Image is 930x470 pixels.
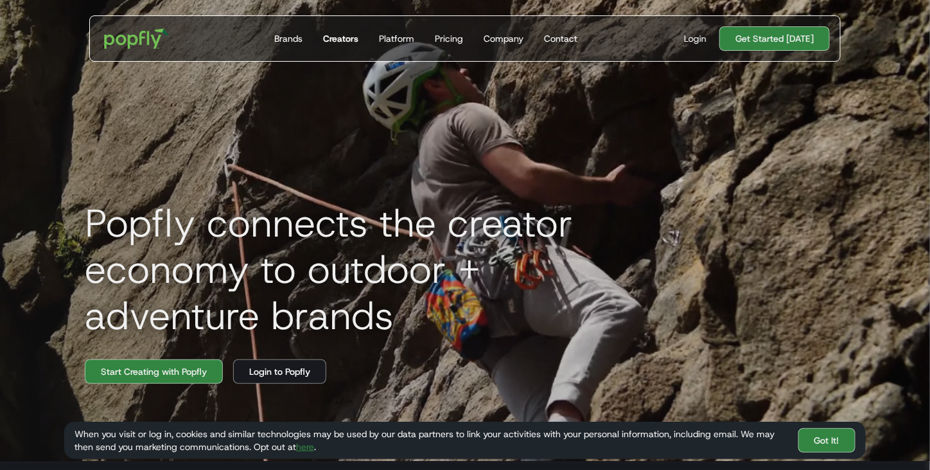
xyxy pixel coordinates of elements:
div: When you visit or log in, cookies and similar technologies may be used by our data partners to li... [75,428,788,453]
div: Platform [379,32,414,45]
a: Brands [269,16,308,61]
div: Contact [544,32,577,45]
a: Pricing [430,16,468,61]
a: Platform [374,16,419,61]
div: Brands [274,32,303,45]
div: Company [484,32,523,45]
a: Login to Popfly [233,359,326,384]
a: here [296,441,314,453]
div: Pricing [435,32,463,45]
a: Login [679,32,712,45]
a: Get Started [DATE] [719,26,830,51]
h1: Popfly connects the creator economy to outdoor + adventure brands [75,200,653,339]
a: Start Creating with Popfly [85,359,223,384]
a: home [95,19,178,58]
a: Contact [539,16,583,61]
div: Login [684,32,706,45]
a: Got It! [798,428,855,453]
div: Creators [323,32,358,45]
a: Company [478,16,529,61]
a: Creators [318,16,364,61]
